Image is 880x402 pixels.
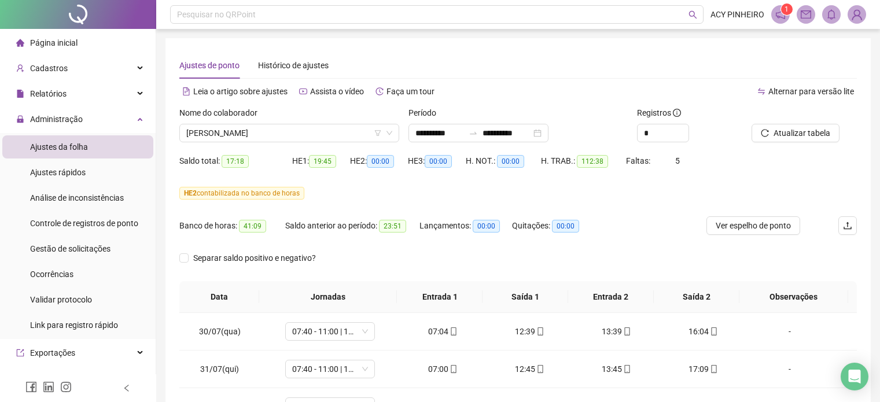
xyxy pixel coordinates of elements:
[30,89,67,98] span: Relatórios
[30,115,83,124] span: Administração
[30,193,124,202] span: Análise de inconsistências
[466,154,541,168] div: H. NOT.:
[709,327,718,335] span: mobile
[496,363,564,375] div: 12:45
[25,381,37,393] span: facebook
[179,154,292,168] div: Saldo total:
[669,363,738,375] div: 17:09
[375,87,384,95] span: history
[541,154,625,168] div: H. TRAB.:
[310,87,364,96] span: Assista o vídeo
[483,281,568,313] th: Saída 1
[419,219,512,233] div: Lançamentos:
[848,6,866,23] img: 88575
[30,295,92,304] span: Validar protocolo
[577,155,608,168] span: 112:38
[30,64,68,73] span: Cadastros
[688,10,697,19] span: search
[583,325,651,338] div: 13:39
[409,325,477,338] div: 07:04
[292,360,368,378] span: 07:40 - 11:00 | 12:00 - 16:00
[425,155,452,168] span: 00:00
[60,381,72,393] span: instagram
[374,130,381,137] span: filter
[841,363,868,390] div: Open Intercom Messenger
[199,327,241,336] span: 30/07(qua)
[179,106,265,119] label: Nome do colaborador
[386,130,393,137] span: down
[497,155,524,168] span: 00:00
[16,90,24,98] span: file
[30,142,88,152] span: Ajustes da folha
[30,320,118,330] span: Link para registro rápido
[409,363,477,375] div: 07:00
[781,3,793,15] sup: 1
[30,374,73,383] span: Integrações
[299,87,307,95] span: youtube
[16,39,24,47] span: home
[512,219,597,233] div: Quitações:
[673,109,681,117] span: info-circle
[496,325,564,338] div: 12:39
[30,168,86,177] span: Ajustes rápidos
[757,87,765,95] span: swap
[552,220,579,233] span: 00:00
[739,281,848,313] th: Observações
[709,365,718,373] span: mobile
[350,154,408,168] div: HE 2:
[258,61,329,70] span: Histórico de ajustes
[30,270,73,279] span: Ocorrências
[535,327,544,335] span: mobile
[583,363,651,375] div: 13:45
[706,216,800,235] button: Ver espelho de ponto
[469,128,478,138] span: to
[775,9,786,20] span: notification
[785,5,789,13] span: 1
[200,364,239,374] span: 31/07(qui)
[826,9,837,20] span: bell
[367,155,394,168] span: 00:00
[182,87,190,95] span: file-text
[473,220,500,233] span: 00:00
[669,325,738,338] div: 16:04
[716,219,791,232] span: Ver espelho de ponto
[756,363,824,375] div: -
[259,281,397,313] th: Jornadas
[654,281,739,313] th: Saída 2
[756,325,824,338] div: -
[408,154,466,168] div: HE 3:
[179,219,285,233] div: Banco de horas:
[469,128,478,138] span: swap-right
[448,365,458,373] span: mobile
[379,220,406,233] span: 23:51
[622,365,631,373] span: mobile
[179,187,304,200] span: contabilizada no banco de horas
[535,365,544,373] span: mobile
[222,155,249,168] span: 17:18
[30,244,111,253] span: Gestão de solicitações
[30,348,75,357] span: Exportações
[801,9,811,20] span: mail
[386,87,435,96] span: Faça um tour
[397,281,483,313] th: Entrada 1
[568,281,654,313] th: Entrada 2
[184,189,197,197] span: HE 2
[622,327,631,335] span: mobile
[193,87,288,96] span: Leia o artigo sobre ajustes
[179,61,240,70] span: Ajustes de ponto
[637,106,681,119] span: Registros
[189,252,321,264] span: Separar saldo positivo e negativo?
[30,219,138,228] span: Controle de registros de ponto
[752,124,840,142] button: Atualizar tabela
[179,281,259,313] th: Data
[16,349,24,357] span: export
[239,220,266,233] span: 41:09
[448,327,458,335] span: mobile
[292,323,368,340] span: 07:40 - 11:00 | 12:00 - 16:00
[626,156,652,165] span: Faltas:
[710,8,764,21] span: ACY PINHEIRO
[749,290,839,303] span: Observações
[16,64,24,72] span: user-add
[186,124,392,142] span: ISABELLA MARTINS ROCHA
[675,156,680,165] span: 5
